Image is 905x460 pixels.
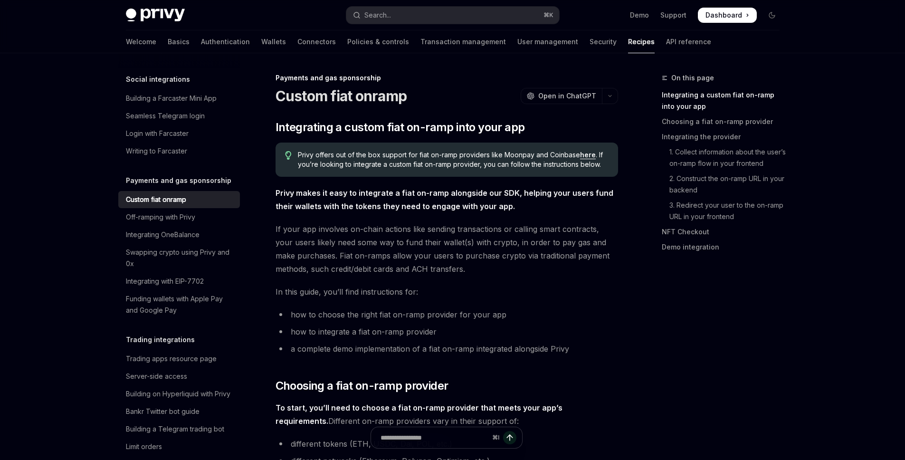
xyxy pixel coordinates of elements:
a: Bankr Twitter bot guide [118,403,240,420]
a: Demo [630,10,649,20]
strong: Privy makes it easy to integrate a fiat on-ramp alongside our SDK, helping your users fund their ... [276,188,613,211]
a: Welcome [126,30,156,53]
div: Off-ramping with Privy [126,211,195,223]
a: Integrating the provider [662,129,787,144]
span: If your app involves on-chain actions like sending transactions or calling smart contracts, your ... [276,222,618,276]
div: Swapping crypto using Privy and 0x [126,247,234,269]
div: Building a Farcaster Mini App [126,93,217,104]
span: Different on-ramp providers vary in their support of: [276,401,618,428]
a: Policies & controls [347,30,409,53]
strong: To start, you’ll need to choose a fiat on-ramp provider that meets your app’s requirements. [276,403,562,426]
span: In this guide, you’ll find instructions for: [276,285,618,298]
a: Wallets [261,30,286,53]
div: Writing to Farcaster [126,145,187,157]
button: Open search [346,7,559,24]
div: Funding wallets with Apple Pay and Google Pay [126,293,234,316]
a: Funding wallets with Apple Pay and Google Pay [118,290,240,319]
div: Server-side access [126,371,187,382]
span: Integrating a custom fiat on-ramp into your app [276,120,525,135]
a: 3. Redirect your user to the on-ramp URL in your frontend [662,198,787,224]
h1: Custom fiat onramp [276,87,407,105]
svg: Tip [285,151,292,160]
button: Open in ChatGPT [521,88,602,104]
span: On this page [671,72,714,84]
div: Building on Hyperliquid with Privy [126,388,230,400]
a: Authentication [201,30,250,53]
a: Server-side access [118,368,240,385]
a: Writing to Farcaster [118,143,240,160]
div: Payments and gas sponsorship [276,73,618,83]
a: Seamless Telegram login [118,107,240,125]
a: here [580,151,596,159]
h5: Social integrations [126,74,190,85]
div: Limit orders [126,441,162,452]
a: Basics [168,30,190,53]
a: Login with Farcaster [118,125,240,142]
a: Integrating with EIP-7702 [118,273,240,290]
button: Send message [503,431,516,444]
div: Integrating OneBalance [126,229,200,240]
span: Open in ChatGPT [538,91,596,101]
div: Search... [364,10,391,21]
span: Choosing a fiat on-ramp provider [276,378,448,393]
h5: Trading integrations [126,334,195,345]
img: dark logo [126,9,185,22]
span: Dashboard [705,10,742,20]
div: Login with Farcaster [126,128,189,139]
a: Demo integration [662,240,787,255]
a: Trading apps resource page [118,350,240,367]
a: Support [660,10,686,20]
span: ⌘ K [543,11,553,19]
a: Custom fiat onramp [118,191,240,208]
input: Ask a question... [381,427,488,448]
a: Security [590,30,617,53]
a: Off-ramping with Privy [118,209,240,226]
div: Building a Telegram trading bot [126,423,224,435]
button: Toggle dark mode [764,8,780,23]
h5: Payments and gas sponsorship [126,175,231,186]
a: Integrating a custom fiat on-ramp into your app [662,87,787,114]
a: Building a Farcaster Mini App [118,90,240,107]
a: 1. Collect information about the user’s on-ramp flow in your frontend [662,144,787,171]
a: Transaction management [420,30,506,53]
div: Custom fiat onramp [126,194,186,205]
a: NFT Checkout [662,224,787,240]
a: Limit orders [118,438,240,455]
a: Connectors [297,30,336,53]
a: Integrating OneBalance [118,226,240,243]
div: Integrating with EIP-7702 [126,276,204,287]
a: API reference [666,30,711,53]
a: User management [517,30,578,53]
div: Seamless Telegram login [126,110,205,122]
li: how to choose the right fiat on-ramp provider for your app [276,308,618,321]
a: Recipes [628,30,655,53]
div: Trading apps resource page [126,353,217,364]
span: Privy offers out of the box support for fiat on-ramp providers like Moonpay and Coinbase . If you... [298,150,608,169]
a: Swapping crypto using Privy and 0x [118,244,240,272]
a: Building on Hyperliquid with Privy [118,385,240,402]
li: how to integrate a fiat on-ramp provider [276,325,618,338]
a: Dashboard [698,8,757,23]
a: Choosing a fiat on-ramp provider [662,114,787,129]
a: 2. Construct the on-ramp URL in your backend [662,171,787,198]
a: Building a Telegram trading bot [118,421,240,438]
li: a complete demo implementation of a fiat on-ramp integrated alongside Privy [276,342,618,355]
div: Bankr Twitter bot guide [126,406,200,417]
